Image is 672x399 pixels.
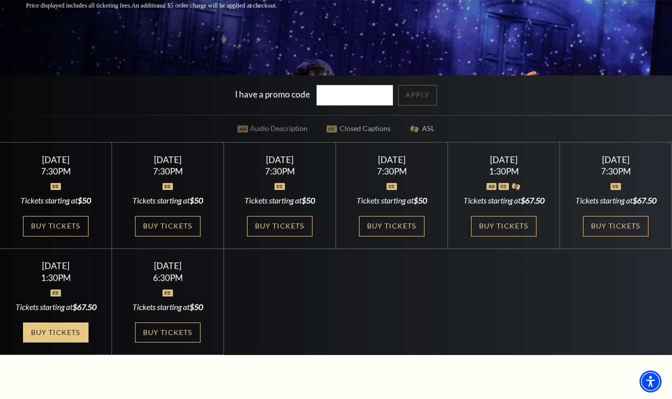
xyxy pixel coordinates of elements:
[235,88,310,99] label: I have a promo code
[135,216,200,236] a: Buy Tickets
[572,167,660,175] div: 7:30PM
[12,301,100,312] div: Tickets starting at
[639,370,661,392] div: Accessibility Menu
[348,167,436,175] div: 7:30PM
[632,195,656,205] span: $67.50
[301,195,315,205] span: $50
[460,195,548,206] div: Tickets starting at
[471,216,536,236] a: Buy Tickets
[124,154,212,165] div: [DATE]
[236,195,324,206] div: Tickets starting at
[12,154,100,165] div: [DATE]
[124,301,212,312] div: Tickets starting at
[583,216,648,236] a: Buy Tickets
[12,167,100,175] div: 7:30PM
[124,260,212,271] div: [DATE]
[236,154,324,165] div: [DATE]
[236,167,324,175] div: 7:30PM
[460,154,548,165] div: [DATE]
[520,195,544,205] span: $67.50
[460,167,548,175] div: 1:30PM
[413,195,427,205] span: $50
[247,216,312,236] a: Buy Tickets
[12,273,100,282] div: 1:30PM
[572,154,660,165] div: [DATE]
[124,167,212,175] div: 7:30PM
[26,1,301,10] p: Price displayed includes all ticketing fees.
[124,195,212,206] div: Tickets starting at
[572,195,660,206] div: Tickets starting at
[23,322,88,343] a: Buy Tickets
[77,195,91,205] span: $50
[348,195,436,206] div: Tickets starting at
[12,260,100,271] div: [DATE]
[189,302,203,311] span: $50
[348,154,436,165] div: [DATE]
[131,2,277,9] span: An additional $5 order charge will be applied at checkout.
[359,216,424,236] a: Buy Tickets
[135,322,200,343] a: Buy Tickets
[72,302,96,311] span: $67.50
[23,216,88,236] a: Buy Tickets
[12,195,100,206] div: Tickets starting at
[124,273,212,282] div: 6:30PM
[189,195,203,205] span: $50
